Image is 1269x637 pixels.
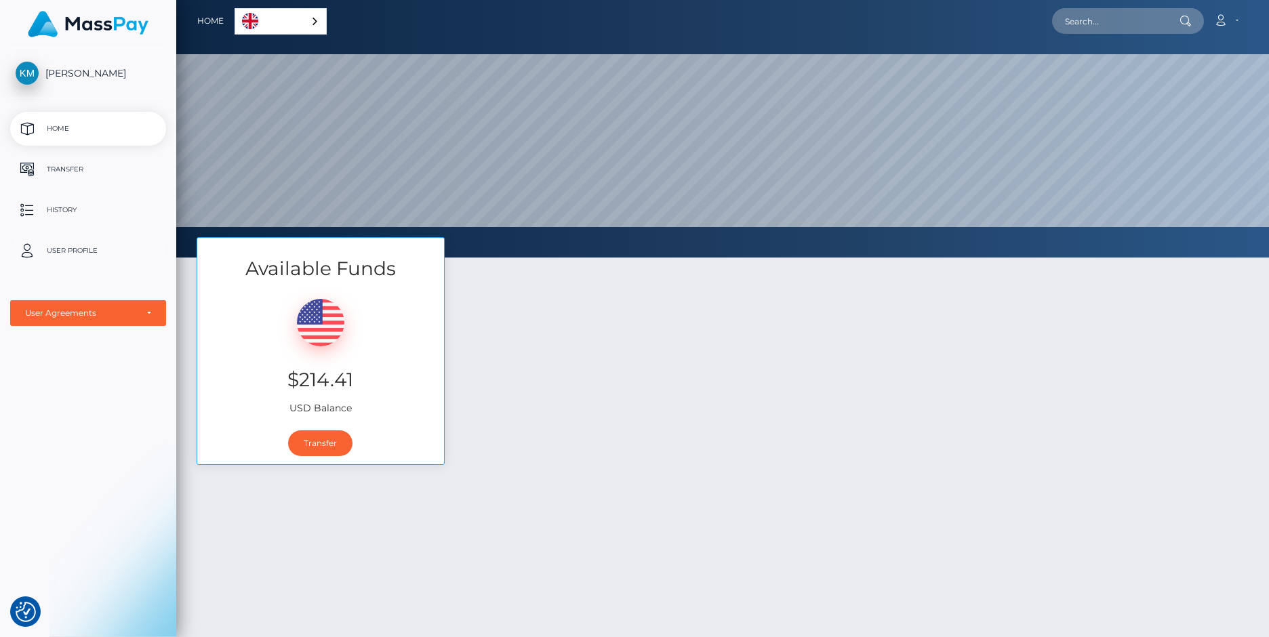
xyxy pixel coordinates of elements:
[1052,8,1180,34] input: Search...
[207,367,434,393] h3: $214.41
[16,159,161,180] p: Transfer
[10,193,166,227] a: History
[16,119,161,139] p: Home
[10,67,166,79] span: [PERSON_NAME]
[235,9,326,34] a: English
[197,255,444,282] h3: Available Funds
[197,7,224,35] a: Home
[197,282,444,422] div: USD Balance
[235,8,327,35] div: Language
[16,602,36,622] button: Consent Preferences
[10,112,166,146] a: Home
[288,430,352,456] a: Transfer
[16,200,161,220] p: History
[10,152,166,186] a: Transfer
[10,300,166,326] button: User Agreements
[25,308,136,318] div: User Agreements
[16,241,161,261] p: User Profile
[297,299,344,346] img: USD.png
[28,11,148,37] img: MassPay
[10,234,166,268] a: User Profile
[16,602,36,622] img: Revisit consent button
[235,8,327,35] aside: Language selected: English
